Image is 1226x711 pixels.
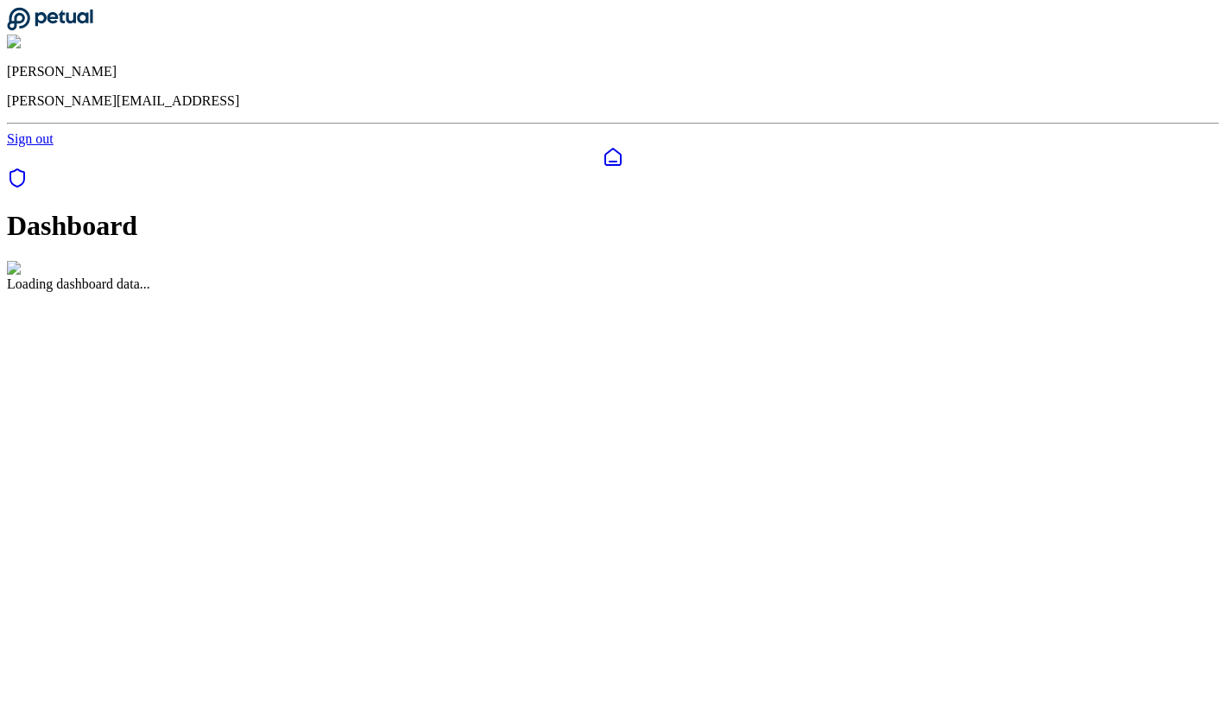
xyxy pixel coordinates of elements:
[7,19,93,34] a: Go to Dashboard
[7,64,1219,79] p: [PERSON_NAME]
[7,147,1219,168] a: Dashboard
[7,261,50,276] img: Logo
[7,210,1219,242] h1: Dashboard
[7,35,79,50] img: James Lee
[7,168,1219,192] a: SOC
[7,131,54,146] a: Sign out
[7,93,1219,109] p: [PERSON_NAME][EMAIL_ADDRESS]
[7,276,1219,292] div: Loading dashboard data...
